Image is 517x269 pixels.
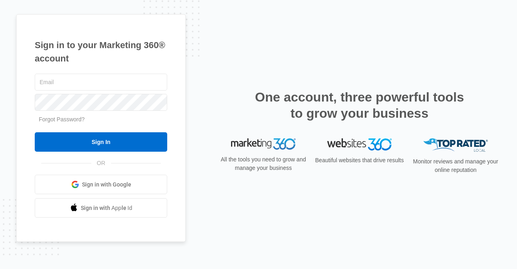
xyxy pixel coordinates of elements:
[35,175,167,194] a: Sign in with Google
[314,156,405,165] p: Beautiful websites that drive results
[327,138,392,150] img: Websites 360
[35,74,167,91] input: Email
[423,138,488,152] img: Top Rated Local
[91,159,111,167] span: OR
[252,89,467,121] h2: One account, three powerful tools to grow your business
[218,155,309,172] p: All the tools you need to grow and manage your business
[81,204,132,212] span: Sign in with Apple Id
[35,38,167,65] h1: Sign in to your Marketing 360® account
[82,180,131,189] span: Sign in with Google
[35,132,167,152] input: Sign In
[35,198,167,218] a: Sign in with Apple Id
[410,157,501,174] p: Monitor reviews and manage your online reputation
[231,138,296,150] img: Marketing 360
[39,116,85,123] a: Forgot Password?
